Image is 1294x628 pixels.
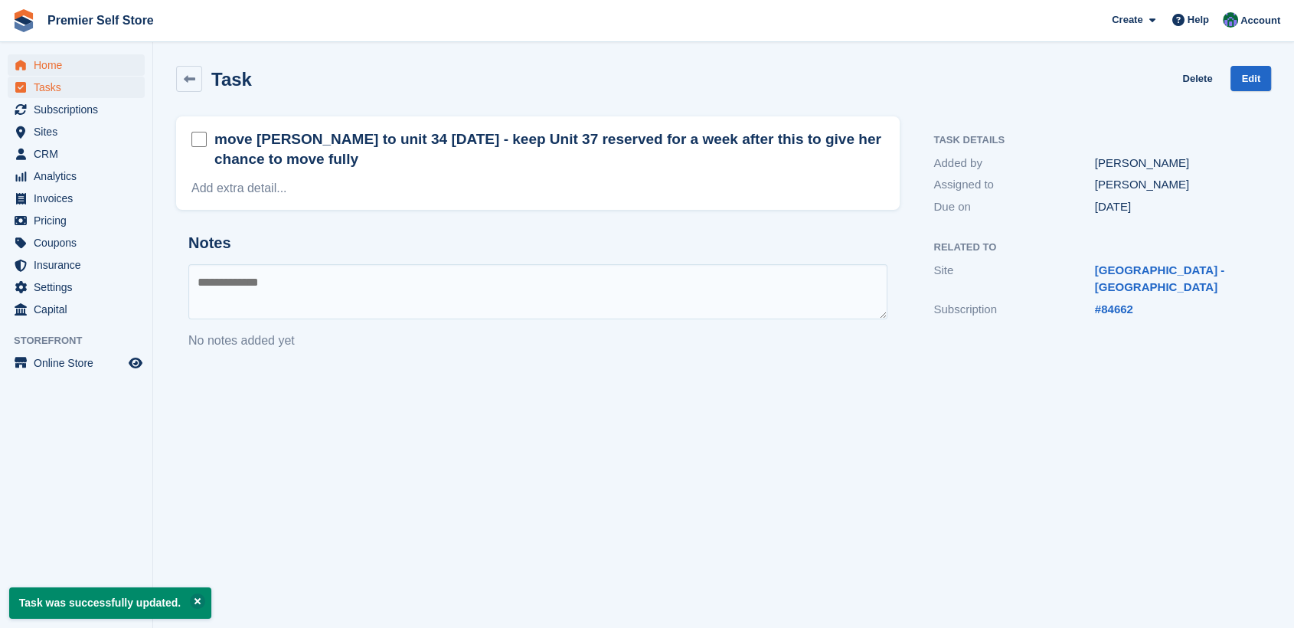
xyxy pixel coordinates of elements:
[34,232,126,253] span: Coupons
[1230,66,1271,91] a: Edit
[933,242,1256,253] h2: Related to
[1240,13,1280,28] span: Account
[933,198,1094,216] div: Due on
[8,210,145,231] a: menu
[34,99,126,120] span: Subscriptions
[8,254,145,276] a: menu
[8,276,145,298] a: menu
[34,254,126,276] span: Insurance
[8,77,145,98] a: menu
[1095,263,1224,294] a: [GEOGRAPHIC_DATA] - [GEOGRAPHIC_DATA]
[8,299,145,320] a: menu
[933,135,1256,146] h2: Task Details
[41,8,160,33] a: Premier Self Store
[1112,12,1142,28] span: Create
[34,276,126,298] span: Settings
[34,121,126,142] span: Sites
[34,210,126,231] span: Pricing
[8,188,145,209] a: menu
[933,176,1094,194] div: Assigned to
[34,143,126,165] span: CRM
[191,182,287,195] a: Add extra detail...
[1095,155,1256,172] div: [PERSON_NAME]
[188,234,887,252] h2: Notes
[9,587,211,619] p: Task was successfully updated.
[1095,198,1256,216] div: [DATE]
[8,99,145,120] a: menu
[1223,12,1238,28] img: Jo Granger
[8,232,145,253] a: menu
[1095,303,1133,316] a: #84662
[8,121,145,142] a: menu
[933,155,1094,172] div: Added by
[34,299,126,320] span: Capital
[8,165,145,187] a: menu
[8,54,145,76] a: menu
[34,165,126,187] span: Analytics
[933,262,1094,296] div: Site
[214,129,884,169] h2: move [PERSON_NAME] to unit 34 [DATE] - keep Unit 37 reserved for a week after this to give her ch...
[34,188,126,209] span: Invoices
[34,352,126,374] span: Online Store
[34,54,126,76] span: Home
[126,354,145,372] a: Preview store
[12,9,35,32] img: stora-icon-8386f47178a22dfd0bd8f6a31ec36ba5ce8667c1dd55bd0f319d3a0aa187defe.svg
[933,301,1094,319] div: Subscription
[34,77,126,98] span: Tasks
[1188,12,1209,28] span: Help
[188,334,295,347] span: No notes added yet
[1095,176,1256,194] div: [PERSON_NAME]
[211,69,252,90] h2: Task
[8,143,145,165] a: menu
[14,333,152,348] span: Storefront
[1182,66,1212,91] a: Delete
[8,352,145,374] a: menu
